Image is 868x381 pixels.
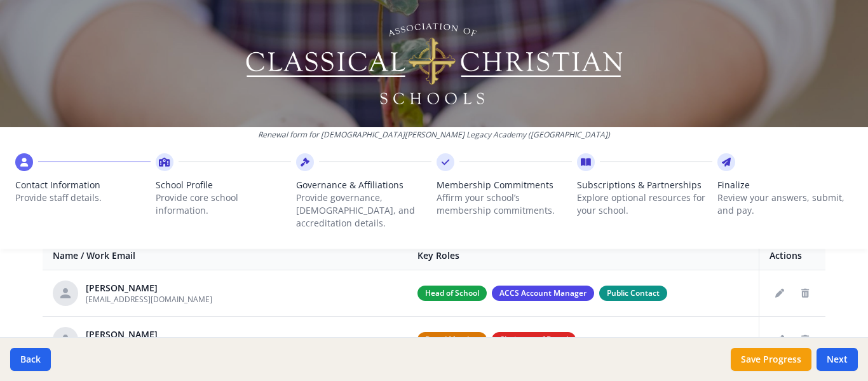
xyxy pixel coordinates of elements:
[492,332,576,347] span: Chairman of Board
[731,348,811,371] button: Save Progress
[437,191,572,217] p: Affirm your school’s membership commitments.
[599,286,667,301] span: Public Contact
[156,191,291,217] p: Provide core school information.
[770,329,790,350] button: Edit staff
[86,294,212,305] span: [EMAIL_ADDRESS][DOMAIN_NAME]
[717,191,853,217] p: Review your answers, submit, and pay.
[437,179,572,191] span: Membership Commitments
[156,179,291,191] span: School Profile
[577,191,712,217] p: Explore optional resources for your school.
[717,179,853,191] span: Finalize
[296,191,431,230] p: Provide governance, [DEMOGRAPHIC_DATA], and accreditation details.
[817,348,858,371] button: Next
[492,286,594,301] span: ACCS Account Manager
[417,332,487,347] span: Board Member
[86,282,212,294] div: [PERSON_NAME]
[15,179,151,191] span: Contact Information
[770,283,790,303] button: Edit staff
[86,328,212,341] div: [PERSON_NAME]
[577,179,712,191] span: Subscriptions & Partnerships
[15,191,151,204] p: Provide staff details.
[10,348,51,371] button: Back
[417,286,487,301] span: Head of School
[296,179,431,191] span: Governance & Affiliations
[244,19,625,108] img: Logo
[795,329,815,350] button: Delete staff
[795,283,815,303] button: Delete staff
